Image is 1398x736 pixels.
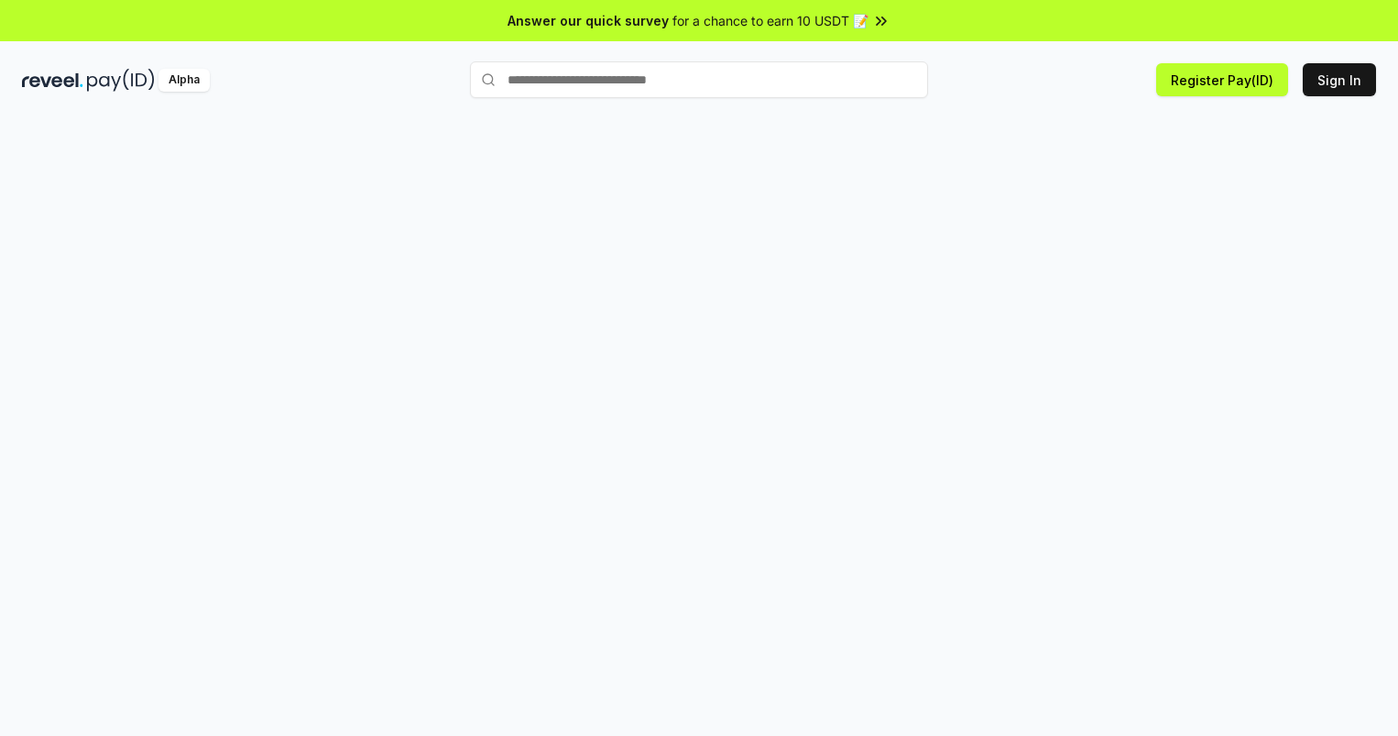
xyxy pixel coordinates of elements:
[87,69,155,92] img: pay_id
[158,69,210,92] div: Alpha
[508,11,669,30] span: Answer our quick survey
[1156,63,1288,96] button: Register Pay(ID)
[1303,63,1376,96] button: Sign In
[22,69,83,92] img: reveel_dark
[672,11,868,30] span: for a chance to earn 10 USDT 📝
